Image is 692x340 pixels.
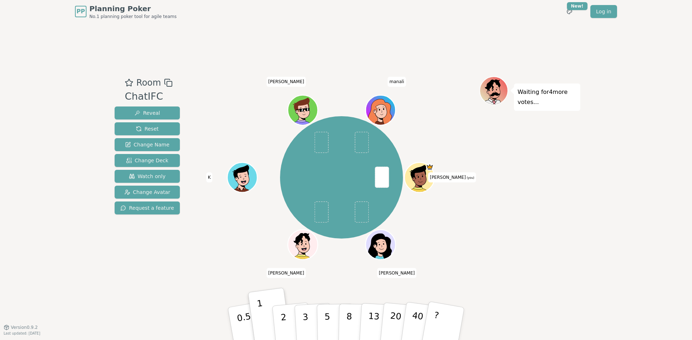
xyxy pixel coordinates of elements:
[266,268,306,278] span: Click to change your name
[125,141,169,148] span: Change Name
[115,138,180,151] button: Change Name
[136,76,161,89] span: Room
[124,189,170,196] span: Change Avatar
[89,4,177,14] span: Planning Poker
[388,77,406,87] span: Click to change your name
[590,5,617,18] a: Log in
[426,163,434,171] span: Prakhar is the host
[4,331,40,335] span: Last updated: [DATE]
[115,186,180,199] button: Change Avatar
[126,157,168,164] span: Change Deck
[266,77,306,87] span: Click to change your name
[115,154,180,167] button: Change Deck
[4,325,38,330] button: Version0.9.2
[115,122,180,135] button: Reset
[377,268,417,278] span: Click to change your name
[405,163,433,191] button: Click to change your avatar
[466,176,474,180] span: (you)
[567,2,587,10] div: New!
[125,89,172,104] div: ChatIFC
[428,172,476,182] span: Click to change your name
[134,109,160,117] span: Reveal
[256,298,267,337] p: 1
[125,76,133,89] button: Add as favourite
[115,170,180,183] button: Watch only
[136,125,159,132] span: Reset
[115,106,180,119] button: Reveal
[76,7,85,16] span: PP
[89,14,177,19] span: No.1 planning poker tool for agile teams
[115,201,180,214] button: Request a feature
[129,173,166,180] span: Watch only
[518,87,577,107] p: Waiting for 4 more votes...
[563,5,576,18] button: New!
[11,325,38,330] span: Version 0.9.2
[206,172,213,182] span: Click to change your name
[120,204,174,212] span: Request a feature
[75,4,177,19] a: PPPlanning PokerNo.1 planning poker tool for agile teams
